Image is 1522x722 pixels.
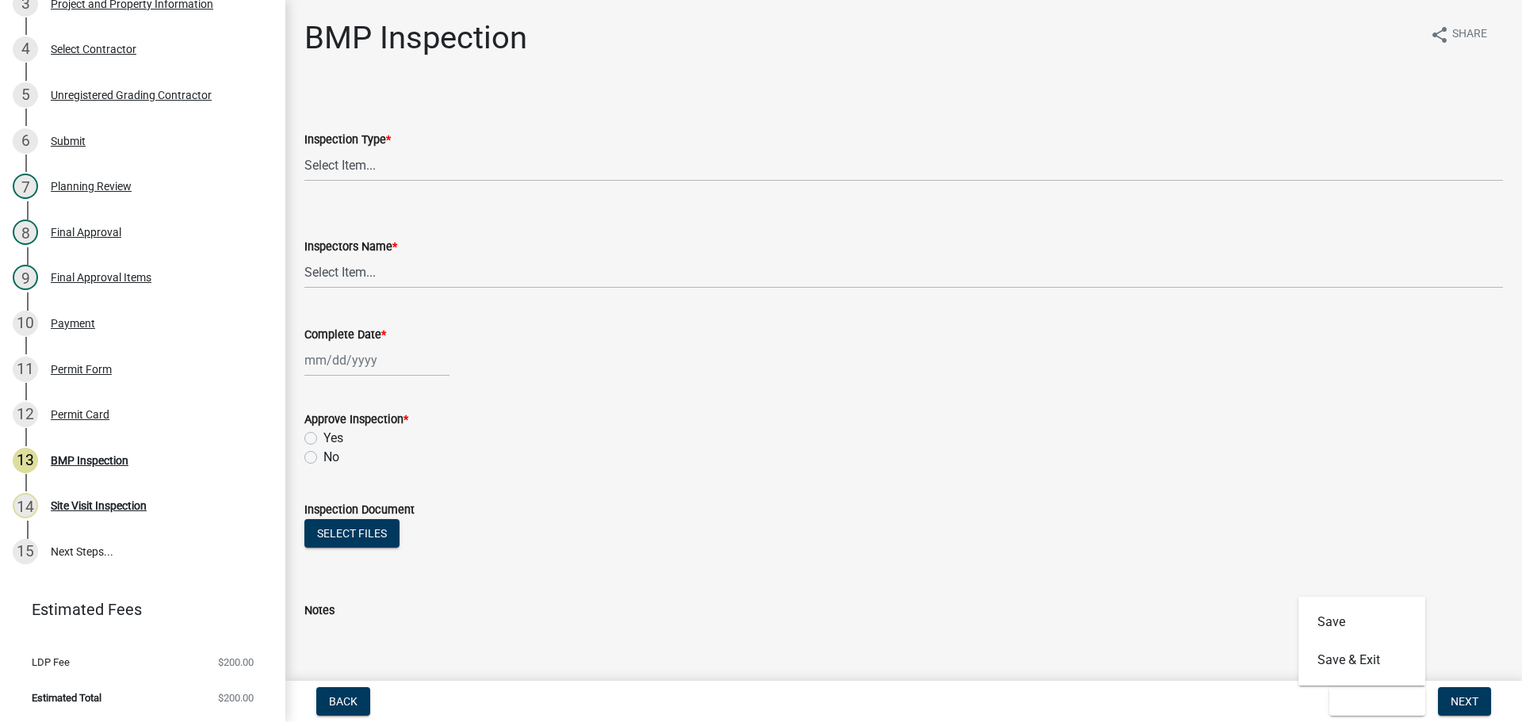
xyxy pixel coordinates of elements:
[316,687,370,716] button: Back
[51,272,151,283] div: Final Approval Items
[304,505,415,516] label: Inspection Document
[51,136,86,147] div: Submit
[1452,25,1487,44] span: Share
[1451,695,1478,708] span: Next
[218,693,254,703] span: $200.00
[51,409,109,420] div: Permit Card
[218,657,254,667] span: $200.00
[329,695,358,708] span: Back
[1430,25,1449,44] i: share
[304,344,449,376] input: mm/dd/yyyy
[13,36,38,62] div: 4
[1329,687,1425,716] button: Save & Exit
[51,318,95,329] div: Payment
[32,657,70,667] span: LDP Fee
[304,605,335,617] label: Notes
[13,220,38,245] div: 8
[304,135,391,146] label: Inspection Type
[304,242,397,253] label: Inspectors Name
[13,265,38,290] div: 9
[1417,19,1500,50] button: shareShare
[51,500,147,511] div: Site Visit Inspection
[51,44,136,55] div: Select Contractor
[13,594,260,625] a: Estimated Fees
[51,227,121,238] div: Final Approval
[1298,641,1425,679] button: Save & Exit
[51,90,212,101] div: Unregistered Grading Contractor
[51,455,128,466] div: BMP Inspection
[304,19,527,57] h1: BMP Inspection
[304,519,400,548] button: Select files
[304,330,386,341] label: Complete Date
[323,429,343,448] label: Yes
[13,448,38,473] div: 13
[51,181,132,192] div: Planning Review
[13,493,38,518] div: 14
[1298,603,1425,641] button: Save
[1342,695,1403,708] span: Save & Exit
[13,82,38,108] div: 5
[323,448,339,467] label: No
[13,128,38,154] div: 6
[51,364,112,375] div: Permit Form
[1298,597,1425,686] div: Save & Exit
[13,174,38,199] div: 7
[1438,687,1491,716] button: Next
[13,539,38,564] div: 15
[13,357,38,382] div: 11
[304,414,408,426] label: Approve Inspection
[13,311,38,336] div: 10
[13,402,38,427] div: 12
[32,693,101,703] span: Estimated Total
